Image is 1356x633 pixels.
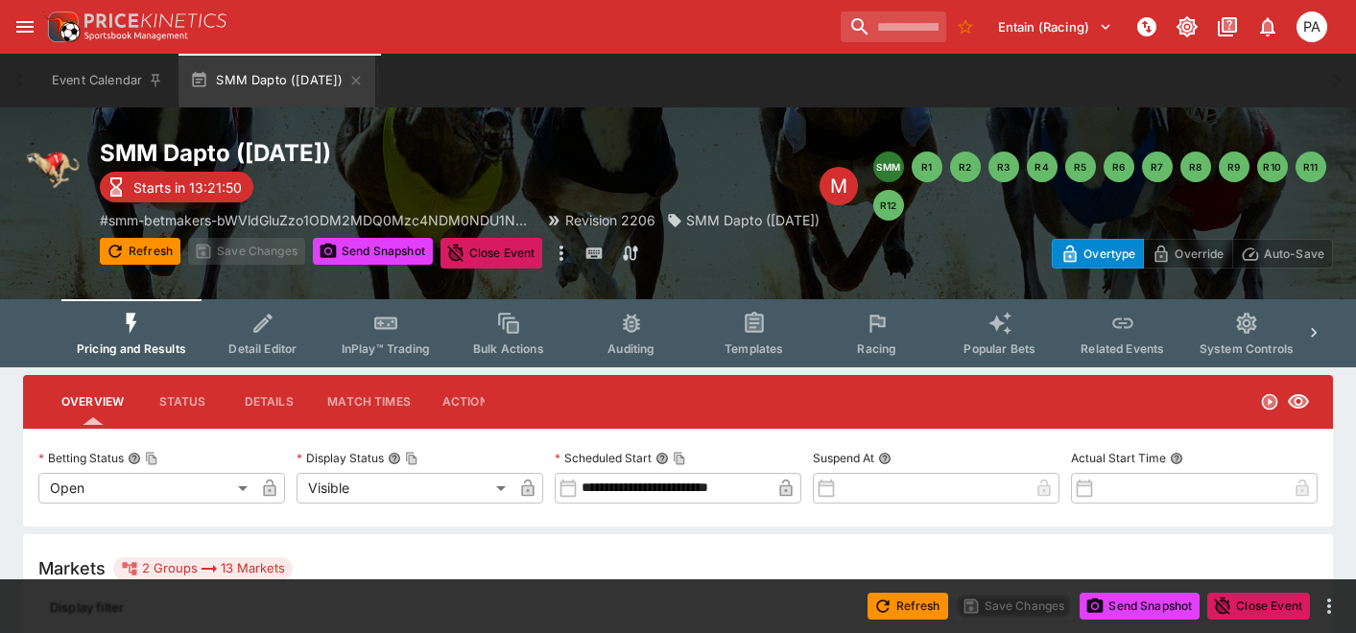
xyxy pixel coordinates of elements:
button: Auto-Save [1232,239,1333,269]
svg: Visible [1287,390,1310,413]
button: more [550,238,573,269]
button: R1 [912,152,942,182]
button: R8 [1180,152,1211,182]
button: Refresh [100,238,180,265]
button: Peter Addley [1291,6,1333,48]
button: Match Times [312,379,426,425]
img: PriceKinetics [84,13,226,28]
button: Copy To Clipboard [145,452,158,465]
span: Related Events [1081,341,1164,356]
button: Display StatusCopy To Clipboard [388,452,401,465]
nav: pagination navigation [873,152,1333,221]
img: PriceKinetics Logo [42,8,81,46]
p: Betting Status [38,450,124,466]
span: Bulk Actions [473,341,544,356]
button: Actions [426,379,512,425]
button: Notifications [1250,10,1285,44]
button: Copy To Clipboard [673,452,686,465]
button: R7 [1142,152,1173,182]
button: Send Snapshot [1080,593,1200,620]
span: Pricing and Results [77,341,186,356]
p: Override [1175,244,1224,264]
button: No Bookmarks [950,12,981,42]
span: Auditing [607,341,654,356]
span: Racing [857,341,896,356]
button: Overtype [1052,239,1144,269]
input: search [841,12,946,42]
h2: Copy To Clipboard [100,138,820,168]
button: Override [1143,239,1232,269]
button: R9 [1219,152,1249,182]
div: Start From [1052,239,1333,269]
button: NOT Connected to PK [1130,10,1164,44]
button: R6 [1104,152,1134,182]
span: Detail Editor [228,341,297,356]
button: Send Snapshot [313,238,433,265]
button: Status [139,379,226,425]
button: Toggle light/dark mode [1170,10,1204,44]
button: R12 [873,190,904,221]
div: Peter Addley [1297,12,1327,42]
button: Copy To Clipboard [405,452,418,465]
button: Close Event [440,238,543,269]
img: Sportsbook Management [84,32,188,40]
button: R5 [1065,152,1096,182]
p: Revision 2206 [565,210,655,230]
span: Templates [725,341,783,356]
img: greyhound_racing.png [23,138,84,199]
button: R4 [1027,152,1058,182]
p: Actual Start Time [1071,450,1166,466]
button: Select Tenant [987,12,1124,42]
div: Event type filters [61,299,1295,367]
button: Documentation [1210,10,1245,44]
p: Display Status [297,450,384,466]
button: Overview [46,379,139,425]
span: InPlay™ Trading [342,341,430,356]
p: SMM Dapto ([DATE]) [686,210,820,230]
span: System Controls [1200,341,1294,356]
button: Scheduled StartCopy To Clipboard [655,452,669,465]
div: Visible [297,473,512,504]
p: Overtype [1083,244,1135,264]
button: Close Event [1207,593,1310,620]
span: Popular Bets [963,341,1035,356]
button: Refresh [868,593,948,620]
button: Betting StatusCopy To Clipboard [128,452,141,465]
button: open drawer [8,10,42,44]
h5: Markets [38,557,106,579]
button: Suspend At [878,452,892,465]
div: Open [38,473,254,504]
button: SMM Dapto ([DATE]) [178,54,375,107]
button: R3 [988,152,1019,182]
div: Edit Meeting [820,167,858,205]
button: R2 [950,152,981,182]
button: more [1318,595,1341,618]
button: Details [226,379,312,425]
button: Actual Start Time [1170,452,1183,465]
div: 2 Groups 13 Markets [121,557,285,580]
p: Auto-Save [1264,244,1324,264]
p: Starts in 13:21:50 [133,177,242,198]
p: Suspend At [813,450,874,466]
button: R10 [1257,152,1288,182]
button: Event Calendar [40,54,175,107]
button: SMM [873,152,904,182]
div: SMM Dapto (11/09/25) [667,210,820,230]
p: Copy To Clipboard [100,210,535,230]
p: Scheduled Start [555,450,652,466]
svg: Open [1260,392,1279,411]
button: R11 [1296,152,1326,182]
